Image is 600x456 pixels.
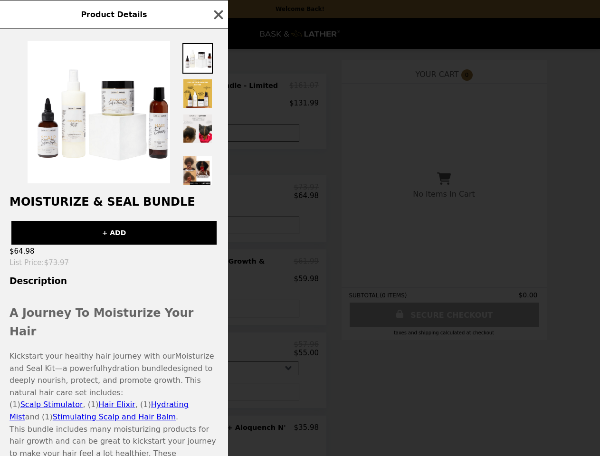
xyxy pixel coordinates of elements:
[182,155,213,186] img: Thumbnail 5
[10,400,20,409] span: (1)
[98,400,135,409] a: Hair Elixir
[10,304,219,341] h2: A Journey To Moisturize Your Hair
[176,412,178,421] span: .
[10,364,212,397] span: designed to deeply nourish, protect, and promote growth. This natural hair care set includes:
[81,10,147,19] span: Product Details
[10,351,175,361] span: Kickstart your healthy hair journey with our
[135,400,151,409] span: , (1)
[28,41,170,183] img: Default Title
[11,221,217,245] button: + ADD
[20,400,83,409] a: Scalp Stimulator
[10,351,214,373] span: Moisturize and Seal Kit
[44,258,69,267] span: $73.97
[182,114,213,144] img: Thumbnail 3
[55,364,103,373] span: —a powerful
[103,364,168,373] span: hydration bundle
[83,400,99,409] span: , (1)
[25,412,53,421] span: and (1)
[10,400,189,421] a: Hydrating Mist
[182,78,213,109] img: Thumbnail 2
[182,149,213,151] img: Thumbnail 4
[53,412,176,421] a: Stimulating Scalp and Hair Balm
[182,43,213,74] img: Thumbnail 1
